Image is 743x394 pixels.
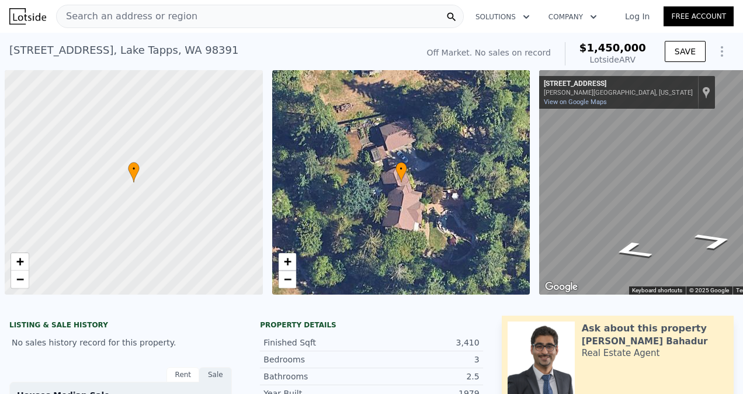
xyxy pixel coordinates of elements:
[263,371,371,382] div: Bathrooms
[632,286,682,295] button: Keyboard shortcuts
[11,253,29,271] a: Zoom in
[263,337,371,348] div: Finished Sqft
[539,6,606,27] button: Company
[544,98,607,106] a: View on Google Maps
[595,237,670,264] path: Go West, W Tapps Hwy
[279,253,296,271] a: Zoom in
[466,6,539,27] button: Solutions
[260,320,482,330] div: Property details
[283,272,291,286] span: −
[371,337,480,348] div: 3,410
[665,41,706,62] button: SAVE
[579,54,646,65] div: Lotside ARV
[702,86,710,99] a: Show location on map
[371,371,480,382] div: 2.5
[544,80,693,89] div: [STREET_ADDRESS]
[710,40,734,63] button: Show Options
[57,9,197,23] span: Search an address or region
[582,347,660,359] div: Real Estate Agent
[9,332,232,353] div: No sales history record for this property.
[11,271,29,288] a: Zoom out
[128,162,140,182] div: •
[582,322,707,336] div: Ask about this property
[9,8,46,25] img: Lotside
[371,354,480,365] div: 3
[542,279,581,295] img: Google
[9,320,232,332] div: LISTING & SALE HISTORY
[9,42,238,58] div: [STREET_ADDRESS] , Lake Tapps , WA 98391
[582,336,708,347] div: [PERSON_NAME] Bahadur
[611,11,664,22] a: Log In
[427,47,551,58] div: Off Market. No sales on record
[579,42,646,54] span: $1,450,000
[16,272,24,286] span: −
[166,367,199,382] div: Rent
[395,164,407,174] span: •
[689,287,729,293] span: © 2025 Google
[664,6,734,26] a: Free Account
[128,164,140,174] span: •
[263,354,371,365] div: Bedrooms
[279,271,296,288] a: Zoom out
[16,254,24,269] span: +
[199,367,232,382] div: Sale
[283,254,291,269] span: +
[542,279,581,295] a: Open this area in Google Maps (opens a new window)
[544,89,693,96] div: [PERSON_NAME][GEOGRAPHIC_DATA], [US_STATE]
[395,162,407,182] div: •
